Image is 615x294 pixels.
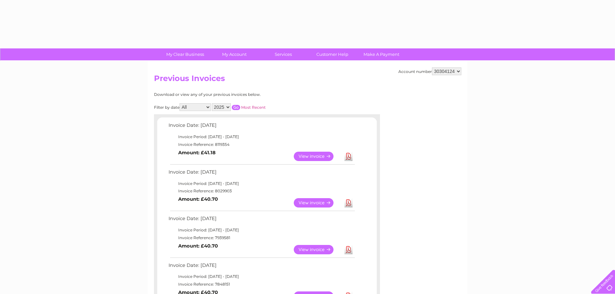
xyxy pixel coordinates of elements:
td: Invoice Date: [DATE] [167,261,356,273]
b: Amount: £40.70 [178,196,218,202]
td: Invoice Date: [DATE] [167,168,356,180]
div: Download or view any of your previous invoices below. [154,92,323,97]
td: Invoice Period: [DATE] - [DATE] [167,226,356,234]
a: Download [344,152,353,161]
a: Services [257,48,310,60]
a: Customer Help [306,48,359,60]
a: View [294,245,341,254]
td: Invoice Reference: 8029903 [167,187,356,195]
h2: Previous Invoices [154,74,461,86]
td: Invoice Reference: 8119354 [167,141,356,148]
a: My Account [208,48,261,60]
b: Amount: £41.18 [178,150,216,156]
a: Most Recent [241,105,266,110]
td: Invoice Reference: 7848151 [167,280,356,288]
td: Invoice Period: [DATE] - [DATE] [167,133,356,141]
a: My Clear Business [159,48,212,60]
td: Invoice Period: [DATE] - [DATE] [167,180,356,188]
a: View [294,152,341,161]
td: Invoice Period: [DATE] - [DATE] [167,273,356,280]
div: Account number [398,67,461,75]
a: Make A Payment [355,48,408,60]
a: View [294,198,341,208]
b: Amount: £40.70 [178,243,218,249]
div: Filter by date [154,103,323,111]
td: Invoice Reference: 7939581 [167,234,356,242]
a: Download [344,245,353,254]
a: Download [344,198,353,208]
td: Invoice Date: [DATE] [167,214,356,226]
td: Invoice Date: [DATE] [167,121,356,133]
